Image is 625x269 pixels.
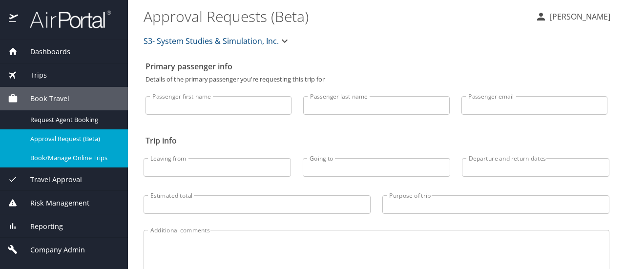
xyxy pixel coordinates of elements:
[146,133,607,148] h2: Trip info
[144,1,527,31] h1: Approval Requests (Beta)
[531,8,614,25] button: [PERSON_NAME]
[18,198,89,208] span: Risk Management
[30,153,116,163] span: Book/Manage Online Trips
[140,31,294,51] button: S3- System Studies & Simulation, Inc.
[18,46,70,57] span: Dashboards
[19,10,111,29] img: airportal-logo.png
[18,245,85,255] span: Company Admin
[30,134,116,144] span: Approval Request (Beta)
[9,10,19,29] img: icon-airportal.png
[30,115,116,124] span: Request Agent Booking
[18,70,47,81] span: Trips
[146,59,607,74] h2: Primary passenger info
[144,34,279,48] span: S3- System Studies & Simulation, Inc.
[18,174,82,185] span: Travel Approval
[18,93,69,104] span: Book Travel
[18,221,63,232] span: Reporting
[146,76,607,83] p: Details of the primary passenger you're requesting this trip for
[547,11,610,22] p: [PERSON_NAME]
